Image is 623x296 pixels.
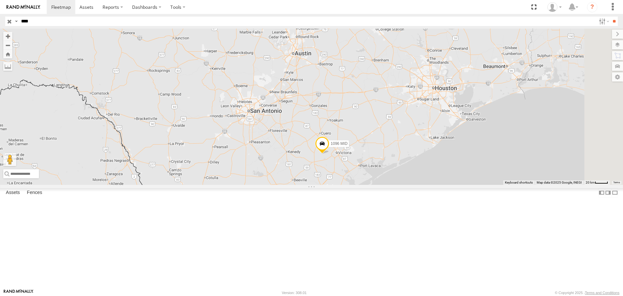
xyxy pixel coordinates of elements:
a: Terms (opens in new tab) [613,181,620,184]
div: Version: 308.01 [282,291,307,295]
button: Zoom out [3,41,12,50]
div: Randy Yohe [545,2,564,12]
i: ? [587,2,597,12]
button: Drag Pegman onto the map to open Street View [3,153,16,166]
label: Hide Summary Table [612,188,618,198]
span: 1096 MID [331,141,348,146]
label: Dock Summary Table to the Right [605,188,611,198]
label: Search Filter Options [596,17,610,26]
label: Dock Summary Table to the Left [598,188,605,198]
button: Keyboard shortcuts [505,180,533,185]
div: © Copyright 2025 - [555,291,619,295]
button: Zoom in [3,32,12,41]
a: Terms and Conditions [585,291,619,295]
label: Assets [3,188,23,198]
span: 20 km [586,181,595,184]
a: Visit our Website [4,290,33,296]
label: Fences [24,188,45,198]
button: Map Scale: 20 km per 37 pixels [584,180,610,185]
span: Map data ©2025 Google, INEGI [537,181,582,184]
label: Search Query [14,17,19,26]
img: rand-logo.svg [6,5,40,9]
label: Map Settings [612,72,623,82]
label: Measure [3,62,12,71]
button: Zoom Home [3,50,12,58]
